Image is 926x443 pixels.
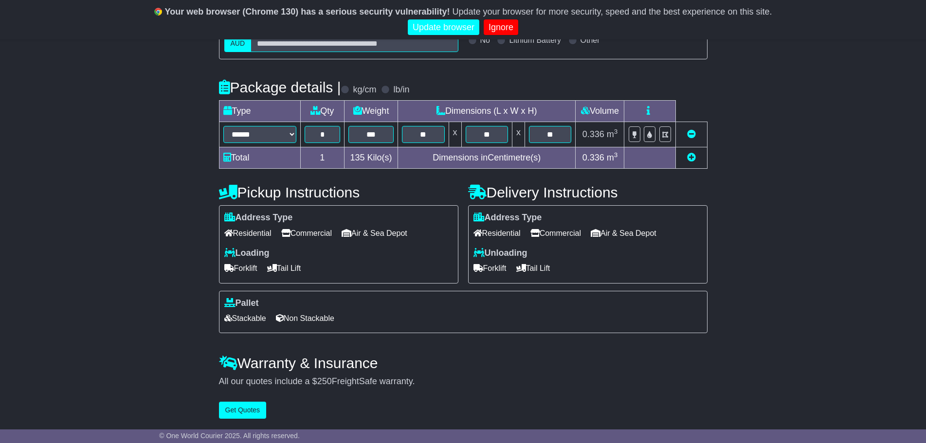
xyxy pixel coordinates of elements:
[530,226,581,241] span: Commercial
[159,432,300,440] span: © One World Courier 2025. All rights reserved.
[393,85,409,95] label: lb/in
[607,129,618,139] span: m
[219,376,708,387] div: All our quotes include a $ FreightSafe warranty.
[687,153,696,162] a: Add new item
[473,248,527,259] label: Unloading
[219,355,708,371] h4: Warranty & Insurance
[473,213,542,223] label: Address Type
[345,147,398,169] td: Kilo(s)
[614,128,618,135] sup: 3
[276,311,334,326] span: Non Stackable
[350,153,365,162] span: 135
[614,151,618,159] sup: 3
[353,85,376,95] label: kg/cm
[281,226,332,241] span: Commercial
[473,226,521,241] span: Residential
[219,101,300,122] td: Type
[398,147,576,169] td: Dimensions in Centimetre(s)
[219,402,267,419] button: Get Quotes
[408,19,479,35] a: Update browser
[576,101,624,122] td: Volume
[342,226,407,241] span: Air & Sea Depot
[300,147,345,169] td: 1
[224,311,266,326] span: Stackable
[398,101,576,122] td: Dimensions (L x W x H)
[509,35,561,45] label: Lithium Battery
[165,7,450,17] b: Your web browser (Chrome 130) has a serious security vulnerability!
[224,261,257,276] span: Forklift
[512,122,525,147] td: x
[480,35,490,45] label: No
[687,129,696,139] a: Remove this item
[582,153,604,162] span: 0.336
[300,101,345,122] td: Qty
[473,261,507,276] span: Forklift
[219,147,300,169] td: Total
[224,248,270,259] label: Loading
[317,376,332,386] span: 250
[219,79,341,95] h4: Package details |
[224,35,252,52] label: AUD
[591,226,656,241] span: Air & Sea Depot
[607,153,618,162] span: m
[224,298,259,309] label: Pallet
[267,261,301,276] span: Tail Lift
[484,19,518,35] a: Ignore
[516,261,550,276] span: Tail Lift
[449,122,461,147] td: x
[224,213,293,223] label: Address Type
[468,184,708,200] h4: Delivery Instructions
[581,35,600,45] label: Other
[452,7,772,17] span: Update your browser for more security, speed and the best experience on this site.
[582,129,604,139] span: 0.336
[219,184,458,200] h4: Pickup Instructions
[345,101,398,122] td: Weight
[224,226,272,241] span: Residential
